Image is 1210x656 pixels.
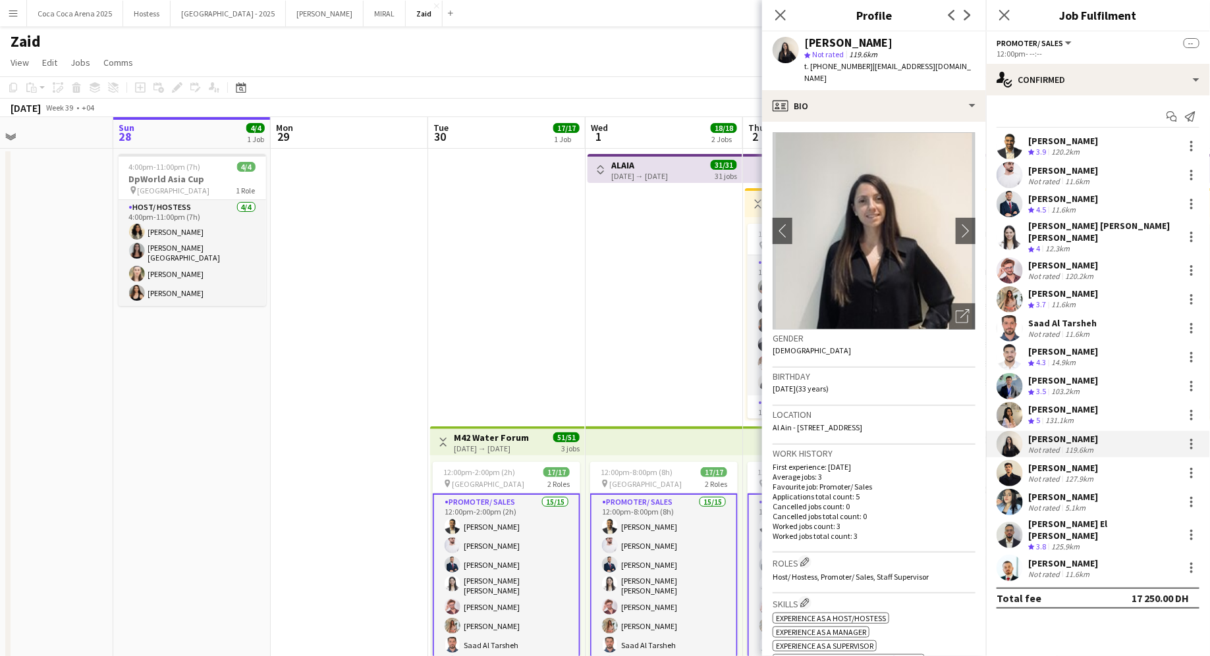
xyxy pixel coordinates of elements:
h3: Location [773,409,976,420]
div: 1 Job [247,134,264,144]
button: Zaid [406,1,443,26]
div: Not rated [1028,569,1062,579]
span: Experience as a Supervisor [776,641,873,651]
span: 3.7 [1036,299,1046,309]
h3: Birthday [773,370,976,382]
span: Mon [276,122,293,134]
span: t. [PHONE_NUMBER] [804,61,873,71]
div: 1 Job [554,134,579,144]
p: First experience: [DATE] [773,462,976,472]
div: 2 Jobs [711,134,736,144]
span: | [EMAIL_ADDRESS][DOMAIN_NAME] [804,61,971,83]
span: 2 Roles [705,479,727,489]
h3: Profile [762,7,986,24]
div: 11.6km [1049,299,1078,311]
p: Cancelled jobs total count: 0 [773,511,976,521]
button: Promoter/ Sales [997,38,1074,48]
button: MIRAL [364,1,406,26]
span: 2 [746,129,765,144]
div: Confirmed [986,64,1210,95]
img: Crew avatar or photo [773,132,976,330]
span: 4.3 [1036,357,1046,367]
span: 29 [274,129,293,144]
span: 17/17 [553,123,580,133]
div: Total fee [997,592,1041,605]
div: [PERSON_NAME] [804,37,893,49]
span: Promoter/ Sales [997,38,1063,48]
span: 1 [589,129,608,144]
span: 11:00am-8:30pm (9h30m) [758,229,846,239]
span: Jobs [70,57,90,68]
div: [DATE] → [DATE] [454,443,529,453]
span: [GEOGRAPHIC_DATA] [452,479,524,489]
div: Not rated [1028,474,1062,484]
span: 1 Role [236,186,256,195]
span: Al Ain - [STREET_ADDRESS] [773,422,862,432]
span: 12:00pm-8:00pm (8h) [601,467,673,477]
div: 120.2km [1049,147,1082,158]
div: Open photos pop-in [949,303,976,330]
div: 125.9km [1049,542,1082,553]
span: Host/ Hostess, Promoter/ Sales, Staff Supervisor [773,572,929,582]
span: -- [1184,38,1199,48]
div: 131.1km [1043,415,1076,426]
span: 31/31 [711,160,737,170]
div: [PERSON_NAME] [1028,135,1098,147]
span: 119.6km [846,49,880,59]
div: Not rated [1028,445,1062,455]
span: 17/17 [543,467,570,477]
div: [PERSON_NAME] [1028,403,1098,415]
h3: ALAIA [611,159,668,171]
app-card-role: Promoter/ Sales3/312:30pm-6:30pm (6h) [748,395,895,478]
div: [PERSON_NAME] [1028,164,1098,176]
div: 14.9km [1049,357,1078,368]
div: 11.6km [1062,176,1092,186]
span: 18/18 [711,123,737,133]
h3: Skills [773,596,976,610]
h3: Gender [773,332,976,344]
div: Bio [762,90,986,122]
div: 127.9km [1062,474,1096,484]
app-job-card: 4:00pm-11:00pm (7h)4/4DpWorld Asia Cup [GEOGRAPHIC_DATA]1 RoleHost/ Hostess4/44:00pm-11:00pm (7h)... [119,154,266,306]
div: [PERSON_NAME] [1028,345,1098,357]
div: 3 jobs [561,442,580,453]
app-card-role: Host/ Hostess4/44:00pm-11:00pm (7h)[PERSON_NAME][PERSON_NAME][GEOGRAPHIC_DATA][PERSON_NAME][PERSO... [119,200,266,306]
span: 51/51 [553,432,580,442]
span: 4/4 [237,162,256,172]
button: Coca Coca Arena 2025 [27,1,123,26]
div: [PERSON_NAME] [1028,193,1098,205]
div: Not rated [1028,271,1062,281]
div: [PERSON_NAME] [1028,433,1098,445]
h3: Job Fulfilment [986,7,1210,24]
div: [PERSON_NAME] [1028,462,1098,474]
div: 17 250.00 DH [1132,592,1189,605]
div: Not rated [1028,503,1062,513]
button: [GEOGRAPHIC_DATA] - 2025 [171,1,286,26]
div: 11.6km [1049,205,1078,216]
span: Not rated [812,49,844,59]
span: [DEMOGRAPHIC_DATA] [773,345,851,355]
h3: Roles [773,555,976,569]
div: [PERSON_NAME] [1028,491,1098,503]
app-job-card: 11:00am-8:30pm (9h30m)9/9 Manarat al Saadiyat2 RolesPromoter/ Sales6/611:00am-8:30pm (9h30m)[PERS... [748,224,895,418]
span: [GEOGRAPHIC_DATA] [609,479,682,489]
span: Wed [591,122,608,134]
button: Hostess [123,1,171,26]
span: 2 Roles [547,479,570,489]
div: 11.6km [1062,569,1092,579]
div: [DATE] → [DATE] [611,171,668,181]
span: Tue [433,122,449,134]
h3: DpWorld Asia Cup [119,173,266,185]
div: +04 [82,103,94,113]
div: 120.2km [1062,271,1096,281]
span: View [11,57,29,68]
a: Comms [98,54,138,71]
a: Edit [37,54,63,71]
span: 3.8 [1036,542,1046,551]
span: 4/4 [246,123,265,133]
span: 28 [117,129,134,144]
span: 3.5 [1036,386,1046,396]
h3: M42 Water Forum [454,432,529,443]
span: [DATE] (33 years) [773,384,829,393]
p: Average jobs: 3 [773,472,976,482]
